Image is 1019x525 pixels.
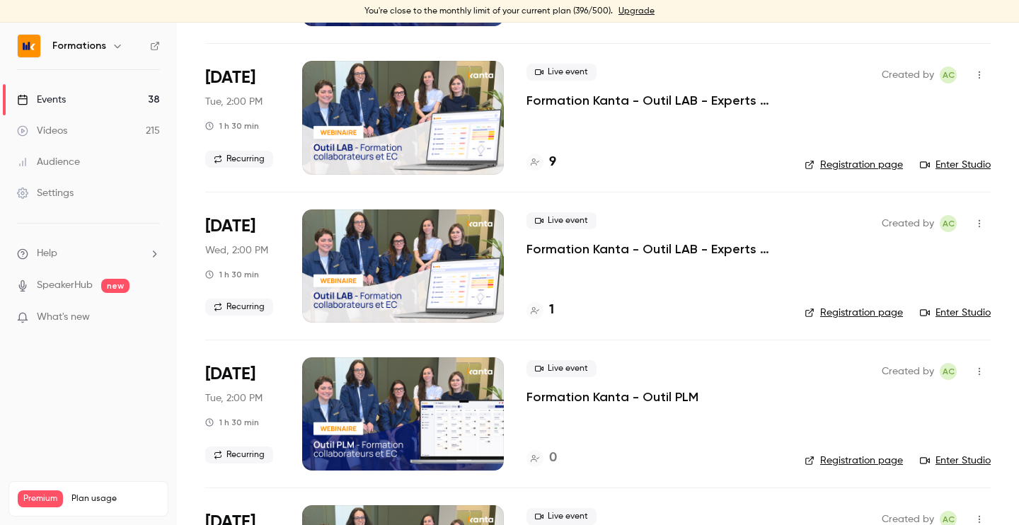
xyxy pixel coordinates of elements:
[882,215,934,232] span: Created by
[52,39,106,53] h6: Formations
[37,278,93,293] a: SpeakerHub
[805,454,903,468] a: Registration page
[549,301,554,320] h4: 1
[17,186,74,200] div: Settings
[17,124,67,138] div: Videos
[526,212,597,229] span: Live event
[549,153,556,172] h4: 9
[205,363,255,386] span: [DATE]
[143,311,160,324] iframe: Noticeable Trigger
[940,363,957,380] span: Anaïs Cachelou
[805,158,903,172] a: Registration page
[205,243,268,258] span: Wed, 2:00 PM
[526,301,554,320] a: 1
[205,299,273,316] span: Recurring
[526,241,782,258] a: Formation Kanta - Outil LAB - Experts Comptables & Collaborateurs
[943,67,955,83] span: AC
[940,215,957,232] span: Anaïs Cachelou
[805,306,903,320] a: Registration page
[549,449,557,468] h4: 0
[882,67,934,83] span: Created by
[101,279,129,293] span: new
[526,92,782,109] a: Formation Kanta - Outil LAB - Experts Comptables & Collaborateurs
[17,93,66,107] div: Events
[526,508,597,525] span: Live event
[205,446,273,463] span: Recurring
[205,120,259,132] div: 1 h 30 min
[71,493,159,504] span: Plan usage
[205,151,273,168] span: Recurring
[205,95,263,109] span: Tue, 2:00 PM
[526,449,557,468] a: 0
[882,363,934,380] span: Created by
[205,269,259,280] div: 1 h 30 min
[18,35,40,57] img: Formations
[17,155,80,169] div: Audience
[37,310,90,325] span: What's new
[618,6,655,17] a: Upgrade
[940,67,957,83] span: Anaïs Cachelou
[205,357,280,471] div: Nov 4 Tue, 2:00 PM (Europe/Paris)
[920,158,991,172] a: Enter Studio
[526,64,597,81] span: Live event
[205,215,255,238] span: [DATE]
[17,246,160,261] li: help-dropdown-opener
[18,490,63,507] span: Premium
[920,306,991,320] a: Enter Studio
[943,215,955,232] span: AC
[205,67,255,89] span: [DATE]
[526,360,597,377] span: Live event
[920,454,991,468] a: Enter Studio
[943,363,955,380] span: AC
[205,209,280,323] div: Oct 29 Wed, 2:00 PM (Europe/Paris)
[526,153,556,172] a: 9
[526,388,698,405] a: Formation Kanta - Outil PLM
[205,61,280,174] div: Oct 28 Tue, 2:00 PM (Europe/Paris)
[205,391,263,405] span: Tue, 2:00 PM
[37,246,57,261] span: Help
[205,417,259,428] div: 1 h 30 min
